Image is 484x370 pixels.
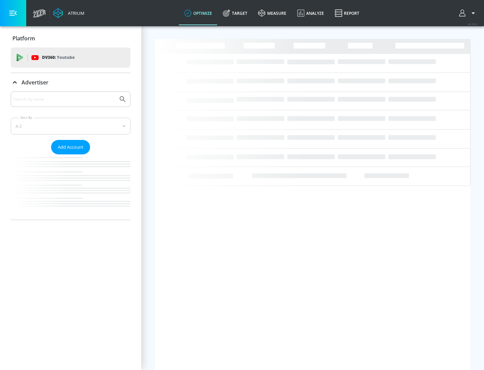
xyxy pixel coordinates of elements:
[11,47,130,68] div: DV360: Youtube
[13,95,115,104] input: Search by name
[51,140,90,154] button: Add Account
[11,73,130,92] div: Advertiser
[217,1,253,25] a: Target
[11,154,130,220] nav: list of Advertiser
[292,1,329,25] a: Analyze
[58,143,83,151] span: Add Account
[22,79,48,86] p: Advertiser
[329,1,365,25] a: Report
[12,35,35,42] p: Platform
[19,115,34,120] label: Sort By
[57,54,75,61] p: Youtube
[253,1,292,25] a: measure
[53,8,84,18] a: Atrium
[11,91,130,220] div: Advertiser
[11,29,130,48] div: Platform
[468,22,477,26] span: v 4.28.0
[65,10,84,16] div: Atrium
[11,118,130,135] div: A-Z
[42,54,75,61] p: DV360:
[179,1,217,25] a: optimize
